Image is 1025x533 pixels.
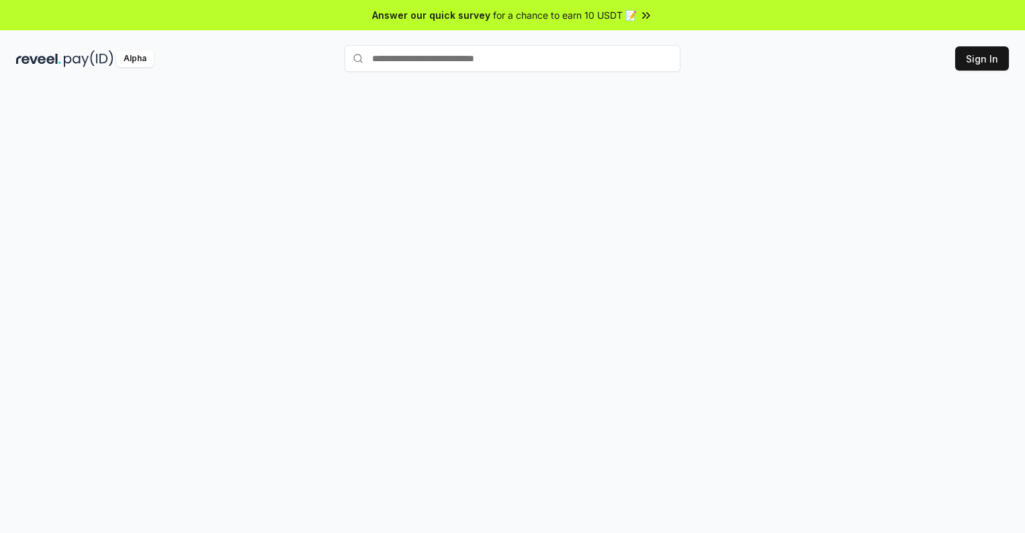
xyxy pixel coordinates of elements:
[116,50,154,67] div: Alpha
[955,46,1009,71] button: Sign In
[372,8,490,22] span: Answer our quick survey
[64,50,114,67] img: pay_id
[16,50,61,67] img: reveel_dark
[493,8,637,22] span: for a chance to earn 10 USDT 📝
